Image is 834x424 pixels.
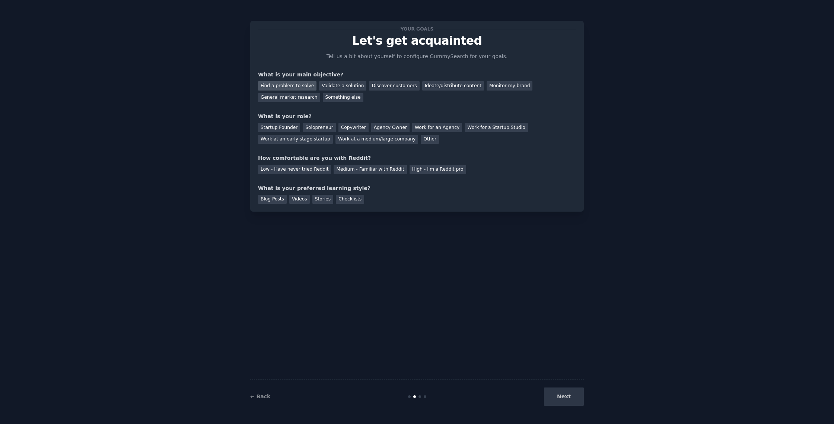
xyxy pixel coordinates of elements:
[319,81,366,91] div: Validate a solution
[412,123,462,132] div: Work for an Agency
[421,135,439,144] div: Other
[465,123,528,132] div: Work for a Startup Studio
[258,154,576,162] div: How comfortable are you with Reddit?
[289,195,310,204] div: Videos
[338,123,369,132] div: Copywriter
[369,81,419,91] div: Discover customers
[258,135,333,144] div: Work at an early stage startup
[399,25,435,33] span: Your goals
[487,81,532,91] div: Monitor my brand
[258,81,316,91] div: Find a problem to solve
[303,123,335,132] div: Solopreneur
[422,81,484,91] div: Ideate/distribute content
[323,53,511,60] p: Tell us a bit about yourself to configure GummySearch for your goals.
[371,123,410,132] div: Agency Owner
[258,184,576,192] div: What is your preferred learning style?
[334,165,407,174] div: Medium - Familiar with Reddit
[250,393,270,399] a: ← Back
[258,123,300,132] div: Startup Founder
[323,93,363,102] div: Something else
[258,195,287,204] div: Blog Posts
[258,165,331,174] div: Low - Have never tried Reddit
[258,113,576,120] div: What is your role?
[336,195,364,204] div: Checklists
[312,195,333,204] div: Stories
[410,165,466,174] div: High - I'm a Reddit pro
[258,71,576,79] div: What is your main objective?
[335,135,418,144] div: Work at a medium/large company
[258,34,576,47] p: Let's get acquainted
[258,93,320,102] div: General market research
